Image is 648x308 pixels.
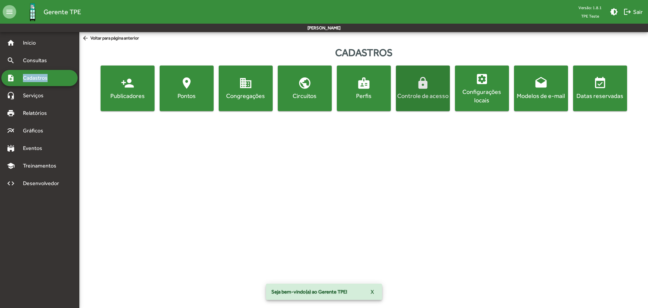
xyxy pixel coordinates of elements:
[278,66,332,111] button: Circuitos
[16,1,81,23] a: Gerente TPE
[456,87,508,104] div: Configurações locais
[337,66,391,111] button: Perfis
[7,39,15,47] mat-icon: home
[416,76,430,90] mat-icon: lock
[160,66,214,111] button: Pontos
[574,92,626,100] div: Datas reservadas
[621,6,645,18] button: Sair
[219,66,273,111] button: Congregações
[19,74,56,82] span: Cadastros
[22,1,44,23] img: Logo
[121,76,134,90] mat-icon: person_add
[455,66,509,111] button: Configurações locais
[338,92,389,100] div: Perfis
[475,72,489,86] mat-icon: settings_applications
[514,66,568,111] button: Modelos de e-mail
[19,92,53,100] span: Serviços
[534,76,548,90] mat-icon: drafts
[623,6,643,18] span: Sair
[3,5,16,19] mat-icon: menu
[19,109,56,117] span: Relatórios
[102,92,153,100] div: Publicadores
[271,288,347,295] span: Seja bem-vindo(a) ao Gerente TPE!
[7,56,15,65] mat-icon: search
[365,286,379,298] button: X
[610,8,618,16] mat-icon: brightness_medium
[357,76,371,90] mat-icon: badge
[371,286,374,298] span: X
[279,92,330,100] div: Circuitos
[44,6,81,17] span: Gerente TPE
[576,3,604,12] div: Versão: 1.8.1
[220,92,271,100] div: Congregações
[593,76,607,90] mat-icon: event_available
[515,92,567,100] div: Modelos de e-mail
[19,56,56,65] span: Consultas
[239,76,252,90] mat-icon: domain
[7,109,15,117] mat-icon: print
[101,66,155,111] button: Publicadores
[82,35,90,42] mat-icon: arrow_back
[7,74,15,82] mat-icon: note_add
[19,39,46,47] span: Início
[79,45,648,60] div: Cadastros
[7,92,15,100] mat-icon: headset_mic
[396,66,450,111] button: Controle de acesso
[397,92,449,100] div: Controle de acesso
[180,76,193,90] mat-icon: location_on
[298,76,312,90] mat-icon: public
[623,8,631,16] mat-icon: logout
[573,66,627,111] button: Datas reservadas
[82,35,139,42] span: Voltar para página anterior
[161,92,212,100] div: Pontos
[576,12,604,20] span: TPE Teste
